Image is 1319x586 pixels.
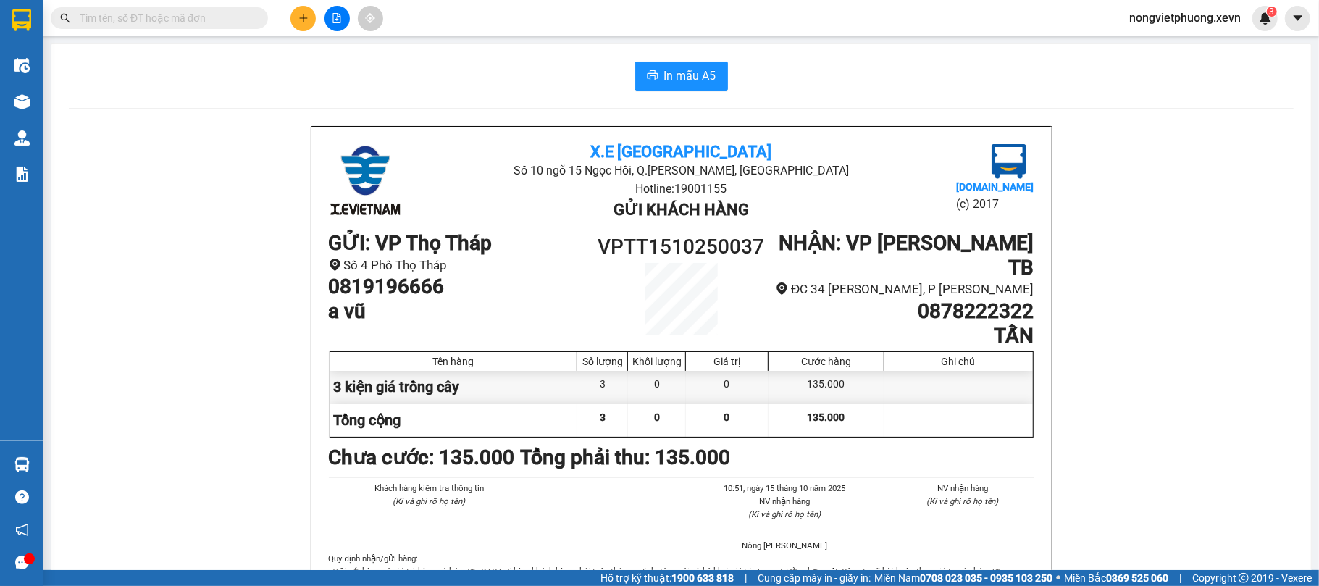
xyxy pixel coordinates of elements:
li: Hotline: 19001155 [135,54,606,72]
span: Cung cấp máy in - giấy in: [758,570,871,586]
img: logo.jpg [329,144,401,217]
span: search [60,13,70,23]
i: (Kí và ghi rõ họ tên) [393,496,465,506]
div: Cước hàng [772,356,879,367]
h1: TẤN [769,324,1034,348]
img: warehouse-icon [14,94,30,109]
img: solution-icon [14,167,30,182]
li: NV nhận hàng [713,495,857,508]
div: 3 kiện giá trồng cây [330,371,578,403]
b: GỬI : VP Thọ Tháp [329,231,493,255]
i: (Kí và ghi rõ họ tên) [926,496,999,506]
span: message [15,556,29,569]
span: Tổng cộng [334,411,401,429]
h1: 0878222322 [769,299,1034,324]
span: 0 [724,411,730,423]
b: Chưa cước : 135.000 [329,445,515,469]
img: icon-new-feature [1259,12,1272,25]
button: caret-down [1285,6,1310,31]
div: Tên hàng [334,356,574,367]
li: Nông [PERSON_NAME] [713,539,857,552]
img: logo.jpg [992,144,1026,179]
li: NV nhận hàng [891,482,1034,495]
div: Khối lượng [632,356,682,367]
button: aim [358,6,383,31]
img: warehouse-icon [14,130,30,146]
b: GỬI : VP Thọ Tháp [18,105,182,129]
button: file-add [324,6,350,31]
div: 0 [686,371,769,403]
span: Miền Nam [874,570,1052,586]
button: printerIn mẫu A5 [635,62,728,91]
b: NHẬN : VP [PERSON_NAME] TB [779,231,1034,280]
span: Miền Bắc [1064,570,1168,586]
img: logo-vxr [12,9,31,31]
li: (c) 2017 [956,195,1034,213]
span: aim [365,13,375,23]
span: | [745,570,747,586]
input: Tìm tên, số ĐT hoặc mã đơn [80,10,251,26]
li: Số 10 ngõ 15 Ngọc Hồi, Q.[PERSON_NAME], [GEOGRAPHIC_DATA] [135,35,606,54]
b: Gửi khách hàng [614,201,749,219]
h1: a vũ [329,299,593,324]
img: warehouse-icon [14,58,30,73]
strong: 0708 023 035 - 0935 103 250 [920,572,1052,584]
li: Khách hàng kiểm tra thông tin [358,482,501,495]
li: Hotline: 19001155 [446,180,916,198]
span: 3 [600,411,606,423]
li: 10:51, ngày 15 tháng 10 năm 2025 [713,482,857,495]
b: [DOMAIN_NAME] [956,181,1034,193]
img: warehouse-icon [14,457,30,472]
div: Ghi chú [888,356,1029,367]
span: file-add [332,13,342,23]
span: notification [15,523,29,537]
span: question-circle [15,490,29,504]
div: 0 [628,371,686,403]
strong: 0369 525 060 [1106,572,1168,584]
span: Hỗ trợ kỹ thuật: [600,570,734,586]
span: nongvietphuong.xevn [1118,9,1252,27]
span: 3 [1269,7,1274,17]
b: Tổng phải thu: 135.000 [521,445,731,469]
li: Số 10 ngõ 15 Ngọc Hồi, Q.[PERSON_NAME], [GEOGRAPHIC_DATA] [446,162,916,180]
b: X.E [GEOGRAPHIC_DATA] [590,143,771,161]
div: 3 [577,371,628,403]
span: plus [298,13,309,23]
div: Số lượng [581,356,624,367]
span: 135.000 [807,411,845,423]
div: Giá trị [690,356,764,367]
strong: 1900 633 818 [671,572,734,584]
li: ĐC 34 [PERSON_NAME], P [PERSON_NAME] [769,280,1034,299]
span: copyright [1239,573,1249,583]
h1: 0819196666 [329,275,593,299]
span: environment [776,282,788,295]
button: plus [290,6,316,31]
span: 0 [654,411,660,423]
span: printer [647,70,658,83]
li: Số 4 Phố Thọ Tháp [329,256,593,275]
span: | [1179,570,1181,586]
span: In mẫu A5 [664,67,716,85]
span: ⚪️ [1056,575,1060,581]
i: (Kí và ghi rõ họ tên) [748,509,821,519]
img: logo.jpg [18,18,91,91]
span: environment [329,259,341,271]
div: 135.000 [769,371,884,403]
sup: 3 [1267,7,1277,17]
span: caret-down [1291,12,1305,25]
h1: VPTT1510250037 [593,231,770,263]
